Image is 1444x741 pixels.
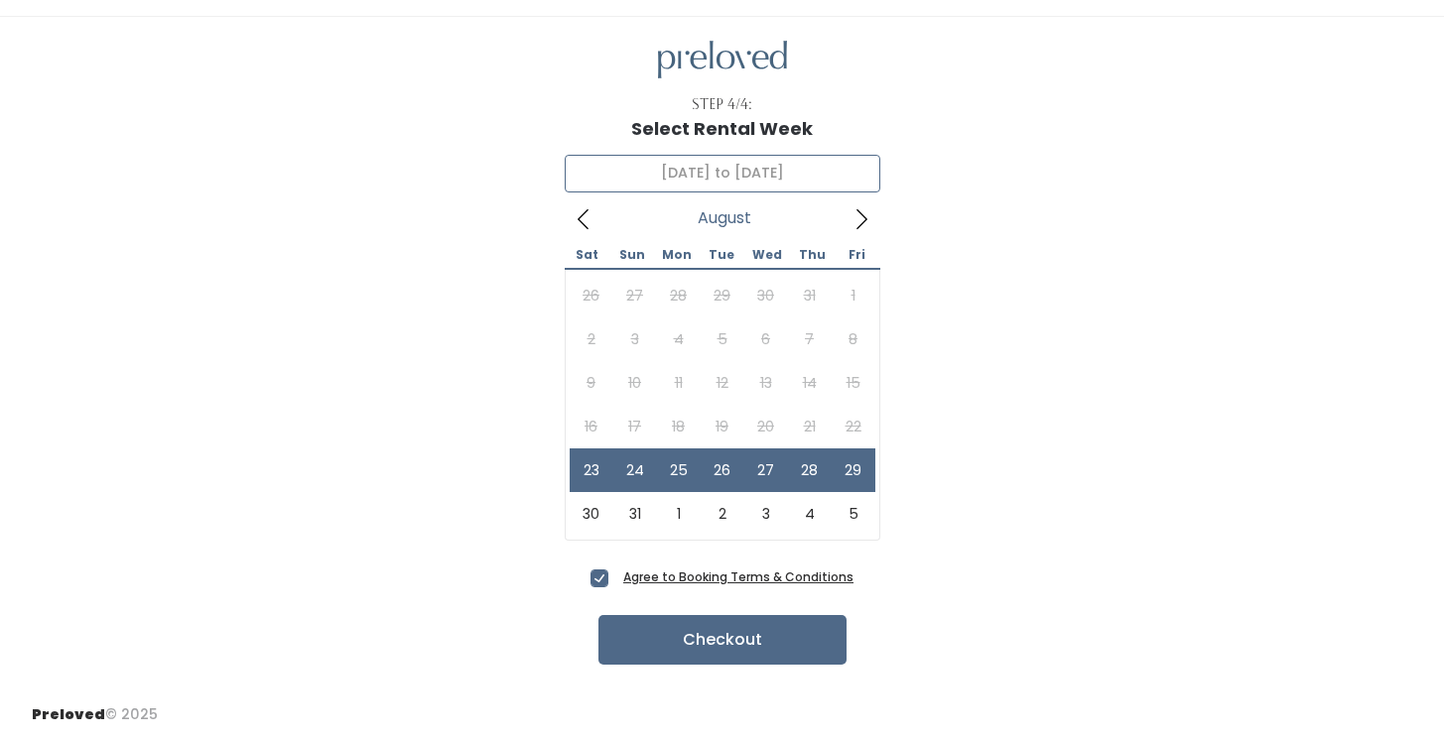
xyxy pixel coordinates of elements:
input: Select week [565,155,880,192]
span: Wed [744,249,789,261]
span: August 26, 2025 [701,448,744,492]
span: August 30, 2025 [570,492,613,536]
span: September 3, 2025 [744,492,788,536]
button: Checkout [598,615,847,665]
span: August 28, 2025 [788,448,832,492]
span: August [698,214,751,222]
div: © 2025 [32,688,158,725]
span: Tue [700,249,744,261]
h1: Select Rental Week [631,119,813,139]
span: Thu [790,249,835,261]
span: Fri [835,249,879,261]
span: September 1, 2025 [657,492,701,536]
span: August 23, 2025 [570,448,613,492]
span: Mon [654,249,699,261]
div: Step 4/4: [692,94,752,115]
span: August 29, 2025 [832,448,875,492]
span: September 2, 2025 [701,492,744,536]
span: Sun [609,249,654,261]
span: August 27, 2025 [744,448,788,492]
span: September 5, 2025 [832,492,875,536]
span: August 25, 2025 [657,448,701,492]
span: Sat [565,249,609,261]
span: August 31, 2025 [613,492,657,536]
span: Preloved [32,704,105,724]
a: Agree to Booking Terms & Conditions [623,568,853,585]
span: September 4, 2025 [788,492,832,536]
img: preloved logo [658,41,787,79]
span: August 24, 2025 [613,448,657,492]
